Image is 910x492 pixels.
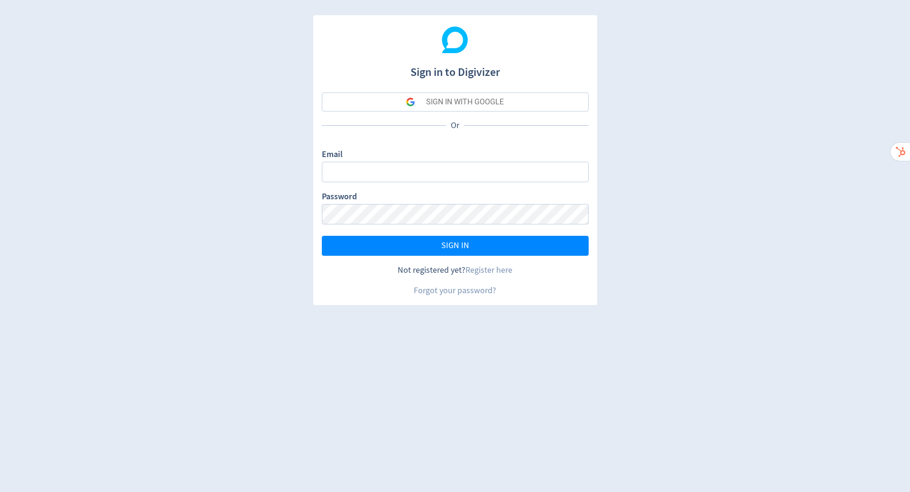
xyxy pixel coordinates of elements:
h1: Sign in to Digivizer [322,56,589,81]
a: Register here [465,265,512,276]
button: SIGN IN [322,236,589,256]
button: SIGN IN WITH GOOGLE [322,93,589,111]
label: Password [322,191,357,204]
div: SIGN IN WITH GOOGLE [426,93,504,111]
label: Email [322,149,343,162]
span: SIGN IN [441,241,469,250]
a: Forgot your password? [414,285,496,296]
div: Not registered yet? [322,264,589,276]
p: Or [446,120,464,131]
img: Digivizer Logo [442,27,468,53]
